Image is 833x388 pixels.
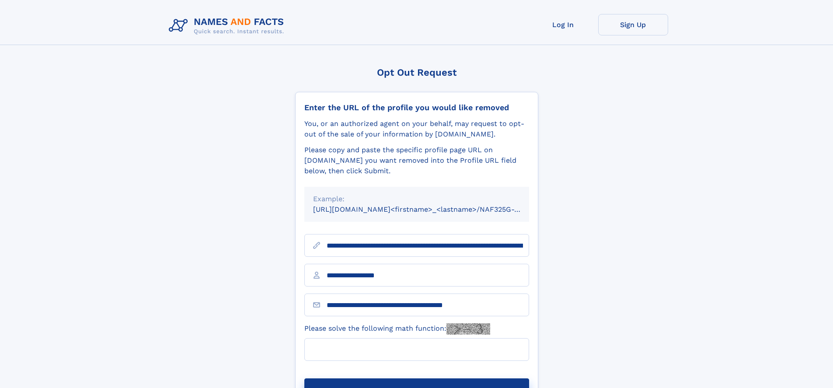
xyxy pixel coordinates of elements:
[598,14,668,35] a: Sign Up
[528,14,598,35] a: Log In
[304,323,490,335] label: Please solve the following math function:
[304,103,529,112] div: Enter the URL of the profile you would like removed
[313,194,520,204] div: Example:
[313,205,546,213] small: [URL][DOMAIN_NAME]<firstname>_<lastname>/NAF325G-xxxxxxxx
[165,14,291,38] img: Logo Names and Facts
[304,145,529,176] div: Please copy and paste the specific profile page URL on [DOMAIN_NAME] you want removed into the Pr...
[304,119,529,140] div: You, or an authorized agent on your behalf, may request to opt-out of the sale of your informatio...
[295,67,538,78] div: Opt Out Request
